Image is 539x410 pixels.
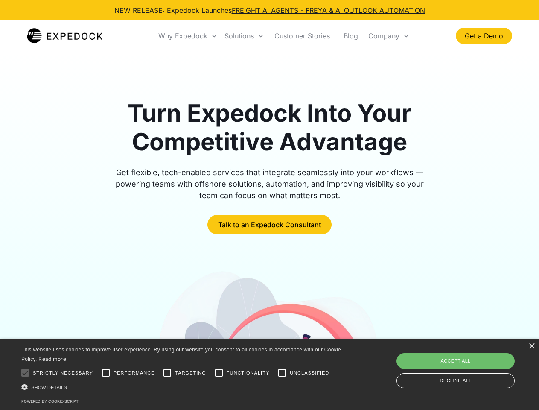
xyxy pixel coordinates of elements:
[114,5,425,15] div: NEW RELEASE: Expedock Launches
[106,99,434,156] h1: Turn Expedock Into Your Competitive Advantage
[114,369,155,377] span: Performance
[456,28,512,44] a: Get a Demo
[21,399,79,404] a: Powered by cookie-script
[232,6,425,15] a: FREIGHT AI AGENTS - FREYA & AI OUTLOOK AUTOMATION
[207,215,332,234] a: Talk to an Expedock Consultant
[155,21,221,50] div: Why Expedock
[33,369,93,377] span: Strictly necessary
[337,21,365,50] a: Blog
[31,385,67,390] span: Show details
[368,32,399,40] div: Company
[397,318,539,410] iframe: Chat Widget
[227,369,269,377] span: Functionality
[365,21,413,50] div: Company
[224,32,254,40] div: Solutions
[21,383,344,392] div: Show details
[221,21,268,50] div: Solutions
[158,32,207,40] div: Why Expedock
[106,167,434,201] div: Get flexible, tech-enabled services that integrate seamlessly into your workflows — powering team...
[38,356,66,362] a: Read more
[290,369,329,377] span: Unclassified
[27,27,102,44] a: home
[268,21,337,50] a: Customer Stories
[27,27,102,44] img: Expedock Logo
[21,347,341,363] span: This website uses cookies to improve user experience. By using our website you consent to all coo...
[175,369,206,377] span: Targeting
